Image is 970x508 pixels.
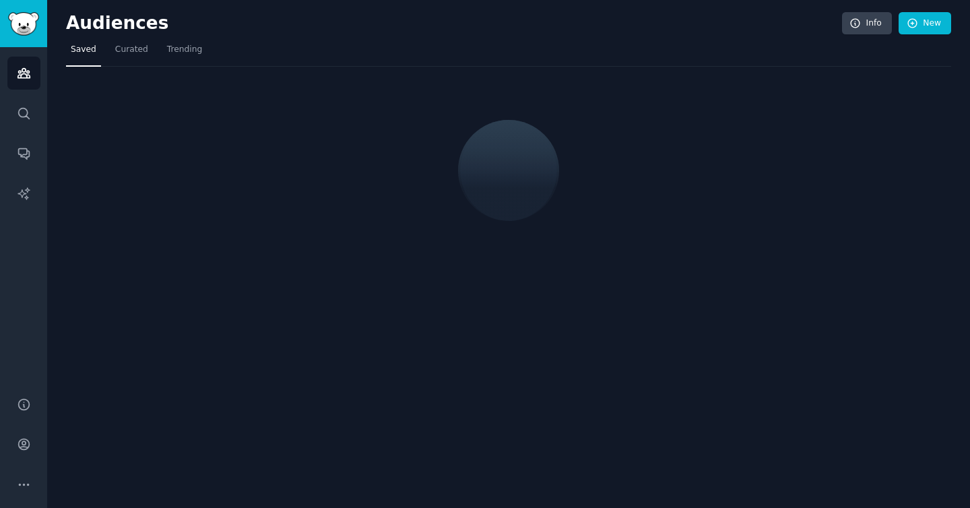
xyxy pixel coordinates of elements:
a: Trending [162,39,207,67]
a: Saved [66,39,101,67]
span: Trending [167,44,202,56]
h2: Audiences [66,13,842,34]
a: Curated [110,39,153,67]
span: Saved [71,44,96,56]
a: Info [842,12,892,35]
img: GummySearch logo [8,12,39,36]
span: Curated [115,44,148,56]
a: New [899,12,951,35]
